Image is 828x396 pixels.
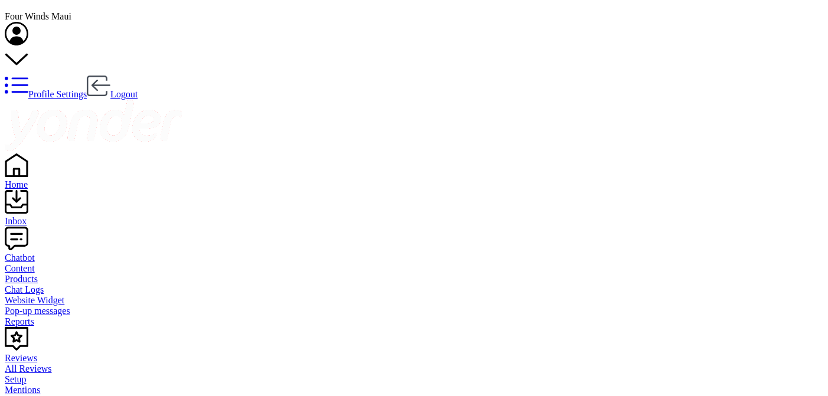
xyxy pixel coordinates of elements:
a: Website Widget [5,295,823,306]
div: Home [5,179,823,190]
div: Reviews [5,353,823,364]
a: Products [5,274,823,284]
a: Reports [5,316,823,327]
a: Home [5,169,823,190]
a: Setup [5,374,823,385]
a: Chatbot [5,242,823,263]
a: Pop-up messages [5,306,823,316]
a: Reviews [5,342,823,364]
div: Four Winds Maui [5,11,823,22]
a: Chat Logs [5,284,823,295]
a: Profile Settings [5,89,87,99]
a: All Reviews [5,364,823,374]
div: Inbox [5,216,823,227]
a: Inbox [5,205,823,227]
a: Content [5,263,823,274]
a: Logout [87,89,138,99]
img: yonder-white-logo.png [5,100,182,151]
div: Chatbot [5,253,823,263]
a: Mentions [5,385,823,395]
